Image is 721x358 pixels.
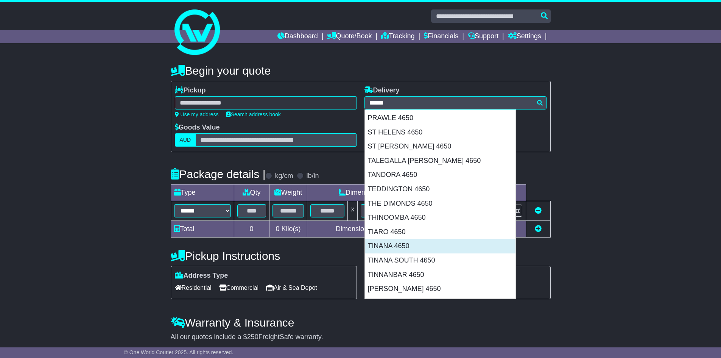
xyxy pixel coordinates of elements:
[226,111,281,117] a: Search address book
[365,111,515,125] div: PRAWLE 4650
[275,172,293,180] label: kg/cm
[365,282,515,296] div: [PERSON_NAME] 4650
[365,225,515,239] div: TIARO 4650
[175,86,206,95] label: Pickup
[365,154,515,168] div: TALEGALLA [PERSON_NAME] 4650
[171,64,551,77] h4: Begin your quote
[365,125,515,140] div: ST HELENS 4650
[266,282,317,294] span: Air & Sea Depot
[365,168,515,182] div: TANDORA 4650
[365,197,515,211] div: THE DIMONDS 4650
[327,30,372,43] a: Quote/Book
[365,268,515,282] div: TINNANBAR 4650
[234,184,269,201] td: Qty
[508,30,541,43] a: Settings
[124,349,234,355] span: © One World Courier 2025. All rights reserved.
[171,316,551,329] h4: Warranty & Insurance
[535,225,542,233] a: Add new item
[171,250,357,262] h4: Pickup Instructions
[276,225,279,233] span: 0
[364,96,547,109] typeahead: Please provide city
[175,133,196,147] label: AUD
[306,172,319,180] label: lb/in
[381,30,414,43] a: Tracking
[364,86,400,95] label: Delivery
[175,111,219,117] a: Use my address
[348,201,358,221] td: x
[171,168,266,180] h4: Package details |
[365,239,515,253] div: TINANA 4650
[365,211,515,225] div: THINOOMBA 4650
[468,30,498,43] a: Support
[424,30,458,43] a: Financials
[307,184,448,201] td: Dimensions (L x W x H)
[234,221,269,238] td: 0
[171,333,551,341] div: All our quotes include a $ FreightSafe warranty.
[307,221,448,238] td: Dimensions in Centimetre(s)
[247,333,259,341] span: 250
[175,124,220,132] label: Goods Value
[365,296,515,311] div: [PERSON_NAME] FOREST 4650
[171,221,234,238] td: Total
[535,207,542,214] a: Remove this item
[365,182,515,197] div: TEDDINGTON 4650
[219,282,259,294] span: Commercial
[277,30,318,43] a: Dashboard
[175,272,228,280] label: Address Type
[269,184,307,201] td: Weight
[171,184,234,201] td: Type
[365,253,515,268] div: TINANA SOUTH 4650
[269,221,307,238] td: Kilo(s)
[365,139,515,154] div: ST [PERSON_NAME] 4650
[175,282,212,294] span: Residential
